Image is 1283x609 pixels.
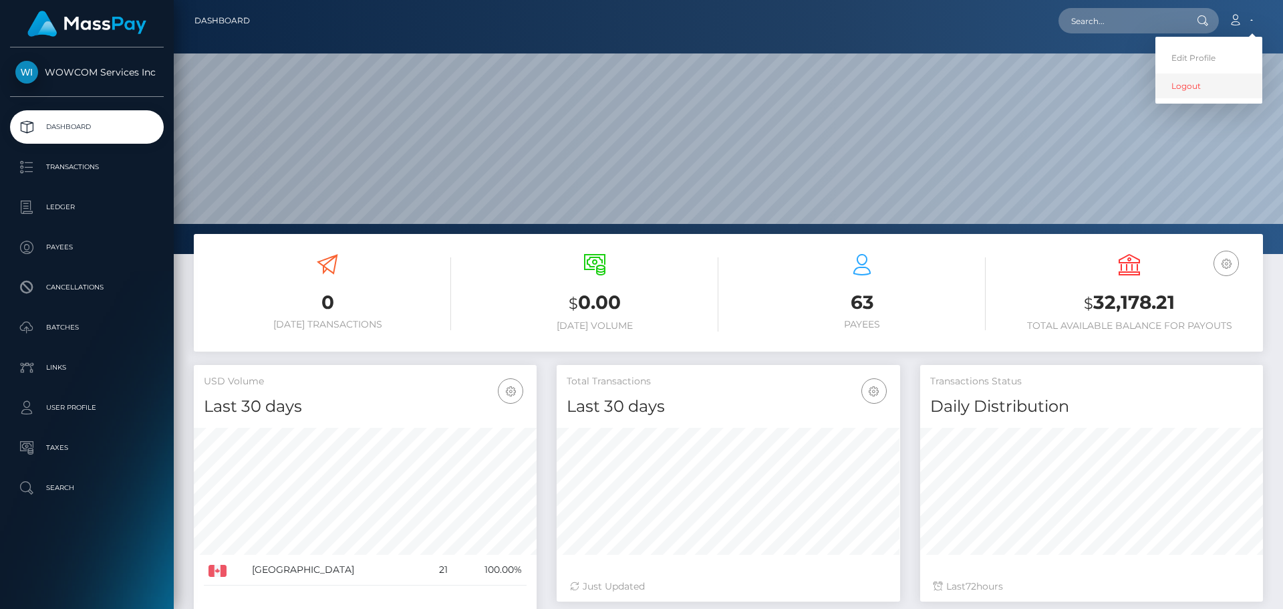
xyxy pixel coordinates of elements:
[930,395,1253,418] h4: Daily Distribution
[1084,294,1093,313] small: $
[10,391,164,424] a: User Profile
[1058,8,1184,33] input: Search...
[15,157,158,177] p: Transactions
[204,375,527,388] h5: USD Volume
[15,277,158,297] p: Cancellations
[471,320,718,332] h6: [DATE] Volume
[15,237,158,257] p: Payees
[1006,289,1253,317] h3: 32,178.21
[10,271,164,304] a: Cancellations
[15,358,158,378] p: Links
[204,395,527,418] h4: Last 30 days
[15,438,158,458] p: Taxes
[15,197,158,217] p: Ledger
[208,565,227,577] img: CA.png
[1155,45,1262,70] a: Edit Profile
[15,318,158,338] p: Batches
[10,110,164,144] a: Dashboard
[27,11,146,37] img: MassPay Logo
[15,398,158,418] p: User Profile
[10,66,164,78] span: WOWCOM Services Inc
[567,395,889,418] h4: Last 30 days
[247,555,424,586] td: [GEOGRAPHIC_DATA]
[10,471,164,505] a: Search
[934,580,1250,594] div: Last hours
[10,150,164,184] a: Transactions
[567,375,889,388] h5: Total Transactions
[15,61,38,84] img: WOWCOM Services Inc
[204,319,451,330] h6: [DATE] Transactions
[569,294,578,313] small: $
[966,580,976,592] span: 72
[424,555,453,586] td: 21
[15,117,158,137] p: Dashboard
[570,580,886,594] div: Just Updated
[10,351,164,384] a: Links
[452,555,527,586] td: 100.00%
[1006,320,1253,332] h6: Total Available Balance for Payouts
[10,431,164,465] a: Taxes
[1155,74,1262,98] a: Logout
[204,289,451,316] h3: 0
[10,311,164,344] a: Batches
[15,478,158,498] p: Search
[10,191,164,224] a: Ledger
[471,289,718,317] h3: 0.00
[194,7,250,35] a: Dashboard
[930,375,1253,388] h5: Transactions Status
[10,231,164,264] a: Payees
[738,319,986,330] h6: Payees
[738,289,986,316] h3: 63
